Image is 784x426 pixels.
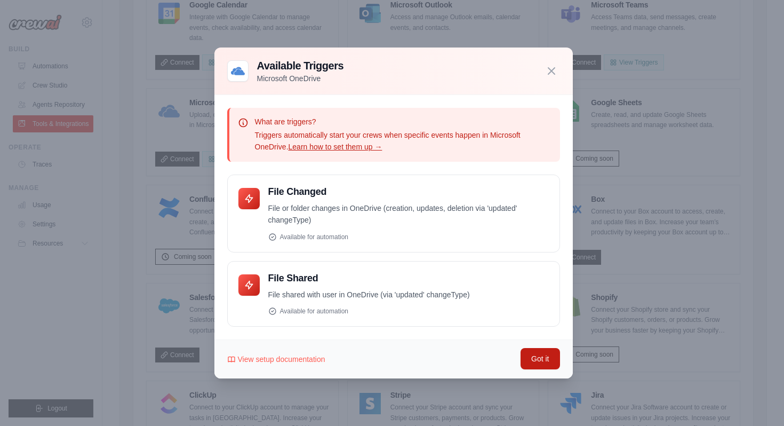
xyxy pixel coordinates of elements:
img: Microsoft OneDrive [227,60,249,82]
p: Triggers automatically start your crews when specific events happen in Microsoft OneDrive. [255,129,551,154]
p: File shared with user in OneDrive (via 'updated' changeType) [268,289,549,301]
p: What are triggers? [255,116,551,127]
button: Got it [521,348,559,369]
span: View setup documentation [238,354,325,365]
h4: File Changed [268,186,549,198]
div: Available for automation [268,233,549,241]
h3: Available Triggers [257,58,344,73]
a: Learn how to set them up → [289,143,382,151]
a: View setup documentation [227,354,325,365]
p: Microsoft OneDrive [257,73,344,84]
div: Available for automation [268,307,549,315]
h4: File Shared [268,272,549,285]
p: File or folder changes in OneDrive (creation, updates, deletion via 'updated' changeType) [268,202,549,227]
